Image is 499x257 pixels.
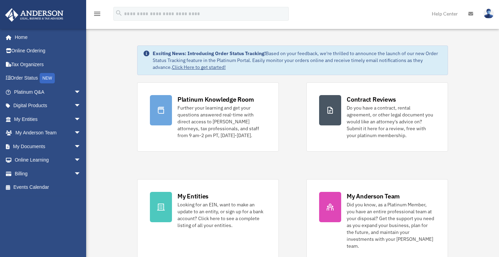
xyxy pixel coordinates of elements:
a: Click Here to get started! [172,64,226,70]
strong: Exciting News: Introducing Order Status Tracking! [153,50,266,56]
a: Tax Organizers [5,58,91,71]
a: Events Calendar [5,181,91,194]
div: My Entities [177,192,208,201]
span: arrow_drop_down [74,153,88,167]
a: My Entitiesarrow_drop_down [5,112,91,126]
a: My Documentsarrow_drop_down [5,140,91,153]
span: arrow_drop_down [74,99,88,113]
a: Platinum Q&Aarrow_drop_down [5,85,91,99]
i: menu [93,10,101,18]
div: Further your learning and get your questions answered real-time with direct access to [PERSON_NAM... [177,104,266,139]
div: Platinum Knowledge Room [177,95,254,104]
a: Billingarrow_drop_down [5,167,91,181]
span: arrow_drop_down [74,112,88,126]
div: NEW [40,73,55,83]
a: Online Learningarrow_drop_down [5,153,91,167]
a: Platinum Knowledge Room Further your learning and get your questions answered real-time with dire... [137,82,279,152]
a: Contract Reviews Do you have a contract, rental agreement, or other legal document you would like... [306,82,448,152]
img: User Pic [483,9,494,19]
img: Anderson Advisors Platinum Portal [3,8,65,22]
div: My Anderson Team [347,192,400,201]
div: Looking for an EIN, want to make an update to an entity, or sign up for a bank account? Click her... [177,201,266,229]
i: search [115,9,123,17]
span: arrow_drop_down [74,140,88,154]
div: Based on your feedback, we're thrilled to announce the launch of our new Order Status Tracking fe... [153,50,442,71]
a: Home [5,30,88,44]
div: Did you know, as a Platinum Member, you have an entire professional team at your disposal? Get th... [347,201,435,249]
div: Do you have a contract, rental agreement, or other legal document you would like an attorney's ad... [347,104,435,139]
span: arrow_drop_down [74,85,88,99]
span: arrow_drop_down [74,126,88,140]
span: arrow_drop_down [74,167,88,181]
a: My Anderson Teamarrow_drop_down [5,126,91,140]
a: Online Ordering [5,44,91,58]
div: Contract Reviews [347,95,396,104]
a: Order StatusNEW [5,71,91,85]
a: menu [93,12,101,18]
a: Digital Productsarrow_drop_down [5,99,91,113]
